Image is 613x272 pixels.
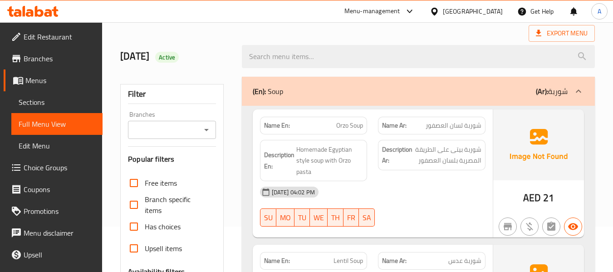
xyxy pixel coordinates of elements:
[145,221,181,232] span: Has choices
[363,211,371,224] span: SA
[543,189,554,207] span: 21
[523,189,541,207] span: AED
[333,256,363,266] span: Lentil Soup
[276,208,294,227] button: MO
[25,75,95,86] span: Menus
[359,208,375,227] button: SA
[253,84,266,98] b: (En):
[253,86,283,97] p: Soup
[382,256,407,266] strong: Name Ar:
[536,86,568,97] p: شوربة
[264,149,294,172] strong: Description En:
[4,157,103,178] a: Choice Groups
[382,121,407,130] strong: Name Ar:
[347,211,355,224] span: FR
[145,178,177,188] span: Free items
[336,121,363,130] span: Orzo Soup
[24,53,95,64] span: Branches
[536,28,588,39] span: Export Menu
[343,208,359,227] button: FR
[19,119,95,129] span: Full Menu View
[264,121,290,130] strong: Name En:
[529,25,595,42] span: Export Menu
[4,178,103,200] a: Coupons
[128,154,216,164] h3: Popular filters
[564,218,582,236] button: Available
[310,208,328,227] button: WE
[24,249,95,260] span: Upsell
[331,211,340,224] span: TH
[24,31,95,42] span: Edit Restaurant
[542,218,560,236] button: Not has choices
[24,227,95,238] span: Menu disclaimer
[298,211,306,224] span: TU
[4,26,103,48] a: Edit Restaurant
[11,113,103,135] a: Full Menu View
[328,208,343,227] button: TH
[145,194,208,216] span: Branch specific items
[448,256,481,266] span: شوربة عدس
[344,6,400,17] div: Menu-management
[128,84,216,104] div: Filter
[24,162,95,173] span: Choice Groups
[382,144,412,166] strong: Description Ar:
[24,206,95,217] span: Promotions
[242,45,595,68] input: search
[294,208,310,227] button: TU
[443,6,503,16] div: [GEOGRAPHIC_DATA]
[499,218,517,236] button: Not branch specific item
[120,49,230,63] h2: [DATE]
[11,135,103,157] a: Edit Menu
[24,184,95,195] span: Coupons
[268,188,319,197] span: [DATE] 04:02 PM
[426,121,481,130] span: شوربة لسان العصفور
[598,6,601,16] span: A
[520,218,539,236] button: Purchased item
[280,211,291,224] span: MO
[536,84,548,98] b: (Ar):
[4,244,103,266] a: Upsell
[145,243,182,254] span: Upsell items
[296,144,363,178] span: Homemade Egyptian style soup with Orzo pasta
[155,52,179,63] div: Active
[264,211,273,224] span: SU
[19,97,95,108] span: Sections
[4,222,103,244] a: Menu disclaimer
[414,144,481,166] span: شوربة بيتى على الطريقة المصرية بلسان العصفور
[260,208,276,227] button: SU
[4,69,103,91] a: Menus
[264,256,290,266] strong: Name En:
[155,53,179,62] span: Active
[19,140,95,151] span: Edit Menu
[242,77,595,106] div: (En): Soup(Ar):شوربة
[4,200,103,222] a: Promotions
[493,109,584,180] img: Ae5nvW7+0k+MAAAAAElFTkSuQmCC
[200,124,213,136] button: Open
[4,48,103,69] a: Branches
[11,91,103,113] a: Sections
[314,211,324,224] span: WE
